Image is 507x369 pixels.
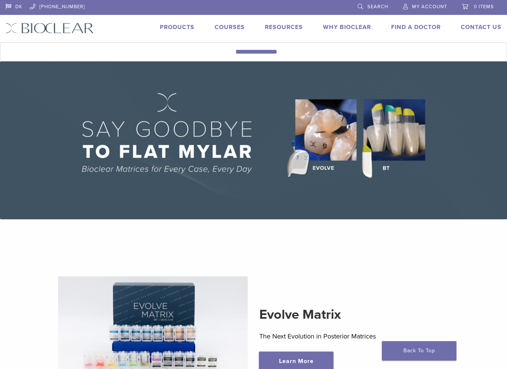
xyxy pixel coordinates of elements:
a: Why Bioclear [323,23,371,31]
a: Contact Us [461,23,501,31]
p: The Next Evolution in Posterior Matrices [259,331,449,342]
span: Search [367,4,388,10]
h2: Evolve Matrix [259,306,449,324]
a: Back To Top [382,341,456,360]
a: Products [160,23,194,31]
a: Find A Doctor [391,23,441,31]
a: Resources [265,23,303,31]
span: My Account [412,4,447,10]
span: 0 items [474,4,494,10]
a: Courses [215,23,245,31]
img: Bioclear [6,23,94,34]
